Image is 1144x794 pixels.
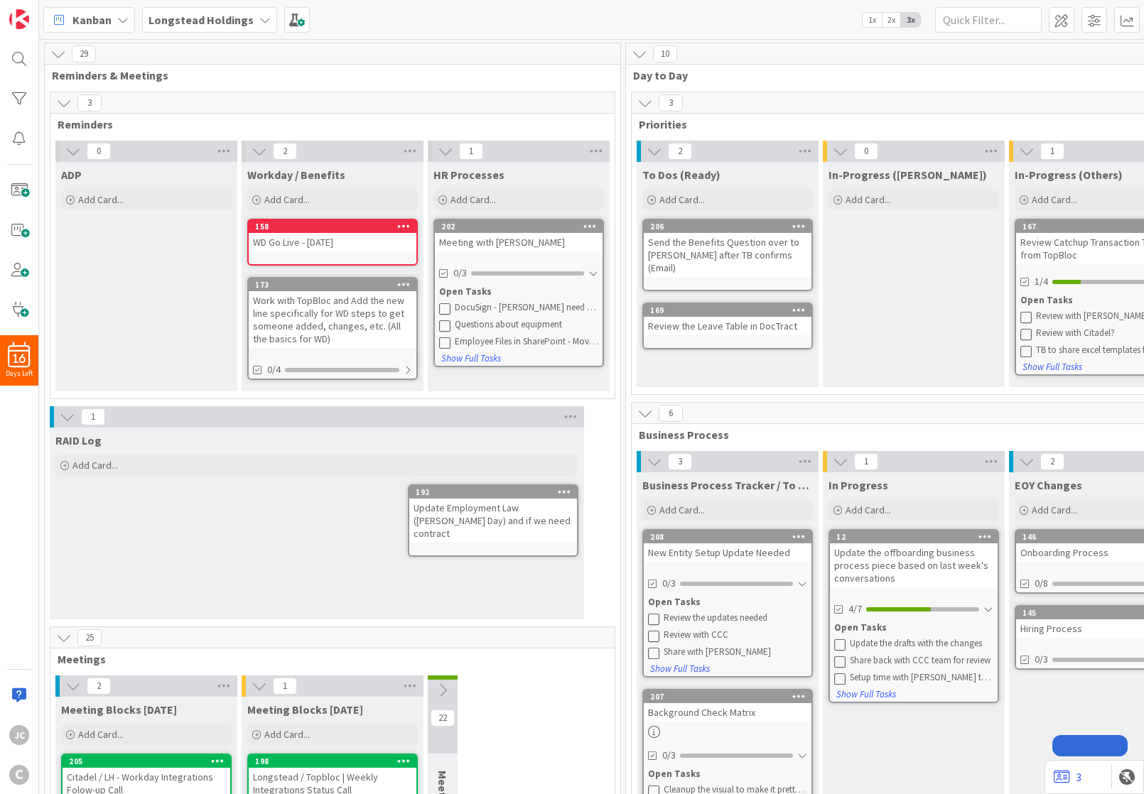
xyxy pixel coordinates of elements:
[264,728,310,741] span: Add Card...
[644,317,811,335] div: Review the Leave Table in DocTract
[273,678,297,695] span: 1
[247,168,345,182] span: Workday / Benefits
[650,532,811,542] div: 208
[1035,274,1048,289] span: 1/4
[644,220,811,277] div: 206Send the Benefits Question over to [PERSON_NAME] after TB confirms (Email)
[409,486,577,499] div: 192
[644,690,811,722] div: 207Background Check Matrix
[863,13,882,27] span: 1x
[72,45,96,62] span: 29
[830,531,998,587] div: 12Update the offboarding business process piece based on last week's conversations
[87,143,111,160] span: 0
[431,709,455,727] span: 22
[249,278,416,291] div: 173
[61,168,82,182] span: ADP
[659,94,683,112] span: 3
[650,305,811,315] div: 169
[249,220,416,233] div: 158
[14,354,26,364] span: 16
[644,703,811,722] div: Background Check Matrix
[659,405,683,422] span: 6
[435,220,603,233] div: 202
[846,193,891,206] span: Add Card...
[664,629,807,641] div: Review with CCC
[846,504,891,516] span: Add Card...
[87,678,111,695] span: 2
[901,13,920,27] span: 3x
[273,143,297,160] span: 2
[644,531,811,543] div: 208
[1022,359,1083,375] button: Show Full Tasks
[1015,478,1082,492] span: EOY Changes
[1040,143,1064,160] span: 1
[453,266,467,281] span: 0/3
[642,478,813,492] span: Business Process Tracker / To Dos
[664,646,807,658] div: Share with [PERSON_NAME]
[650,692,811,702] div: 207
[455,319,598,330] div: Questions about equipment
[77,629,102,646] span: 25
[247,702,363,717] span: Meeting Blocks Tomorrow
[644,304,811,317] div: 169
[854,143,878,160] span: 0
[668,453,692,470] span: 3
[58,117,597,131] span: Reminders
[439,285,598,299] div: Open Tasks
[264,193,310,206] span: Add Card...
[662,576,676,591] span: 0/3
[830,531,998,543] div: 12
[409,486,577,543] div: 192Update Employment Law ([PERSON_NAME] Day) and if we need contract
[659,193,705,206] span: Add Card...
[249,755,416,768] div: 198
[455,336,598,347] div: Employee Files in SharePoint - Moving to WD in the future state
[78,193,124,206] span: Add Card...
[644,304,811,335] div: 169Review the Leave Table in DocTract
[829,478,888,492] span: In Progress
[149,13,254,27] b: Longstead Holdings
[409,499,577,543] div: Update Employment Law ([PERSON_NAME] Day) and if we need contract
[58,652,597,666] span: Meetings
[61,702,177,717] span: Meeting Blocks Today
[55,433,102,447] span: RAID Log
[834,621,993,635] div: Open Tasks
[935,7,1042,33] input: Quick Filter...
[829,168,987,182] span: In-Progress (Jerry)
[9,725,29,745] div: JC
[650,222,811,232] div: 206
[850,672,993,683] div: Setup time with [PERSON_NAME] to review
[72,459,118,472] span: Add Card...
[69,756,230,766] div: 205
[649,661,711,677] button: Show Full Tasks
[1032,193,1077,206] span: Add Card...
[644,220,811,233] div: 206
[459,143,483,160] span: 1
[1032,504,1077,516] span: Add Card...
[435,220,603,251] div: 202Meeting with [PERSON_NAME]
[441,351,502,366] button: Show Full Tasks
[882,13,901,27] span: 2x
[249,220,416,251] div: 158WD Go Live - [DATE]
[854,453,878,470] span: 1
[9,765,29,785] div: C
[644,233,811,277] div: Send the Benefits Question over to [PERSON_NAME] after TB confirms (Email)
[836,687,897,702] button: Show Full Tasks
[659,504,705,516] span: Add Card...
[255,280,416,290] div: 173
[52,68,603,82] span: Reminders & Meetings
[416,487,577,497] div: 192
[433,168,504,182] span: HR Processes
[77,94,102,112] span: 3
[850,655,993,666] div: Share back with CCC team for review
[72,11,112,28] span: Kanban
[644,543,811,562] div: New Entity Setup Update Needed
[653,45,677,62] span: 10
[1054,768,1081,785] a: 3
[249,233,416,251] div: WD Go Live - [DATE]
[648,767,807,781] div: Open Tasks
[644,690,811,703] div: 207
[830,543,998,587] div: Update the offboarding business process piece based on last week's conversations
[455,302,598,313] div: DocuSign - [PERSON_NAME] need to get her own account to track
[1035,576,1048,591] span: 0/8
[267,362,281,377] span: 0/4
[648,595,807,609] div: Open Tasks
